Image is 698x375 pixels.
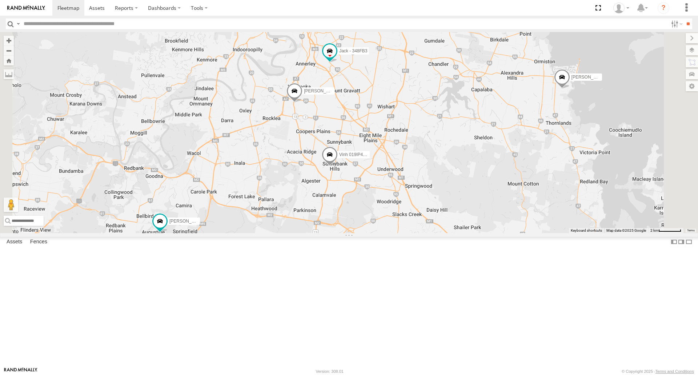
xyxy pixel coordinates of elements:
[668,19,684,29] label: Search Filter Options
[650,228,658,232] span: 2 km
[606,228,646,232] span: Map data ©2025 Google
[571,228,602,233] button: Keyboard shortcuts
[15,19,21,29] label: Search Query
[611,3,632,13] div: Marco DiBenedetto
[4,56,14,65] button: Zoom Home
[169,219,240,224] span: [PERSON_NAME] B - Corolla Hatch
[655,369,694,374] a: Terms and Conditions
[4,368,37,375] a: Visit our Website
[4,198,18,212] button: Drag Pegman onto the map to open Street View
[670,237,678,247] label: Dock Summary Table to the Left
[27,237,51,247] label: Fences
[678,237,685,247] label: Dock Summary Table to the Right
[687,229,695,232] a: Terms (opens in new tab)
[658,2,669,14] i: ?
[4,69,14,79] label: Measure
[339,49,367,54] span: Jack - 348FB3
[685,237,693,247] label: Hide Summary Table
[686,81,698,91] label: Map Settings
[316,369,344,374] div: Version: 308.01
[4,45,14,56] button: Zoom out
[4,36,14,45] button: Zoom in
[304,88,357,93] span: [PERSON_NAME] - 017IP4
[3,237,26,247] label: Assets
[571,75,626,80] span: [PERSON_NAME] - 842JY2
[622,369,694,374] div: © Copyright 2025 -
[648,228,683,233] button: Map Scale: 2 km per 59 pixels
[7,5,45,11] img: rand-logo.svg
[339,152,377,157] span: Vinh 019IP4 - Hilux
